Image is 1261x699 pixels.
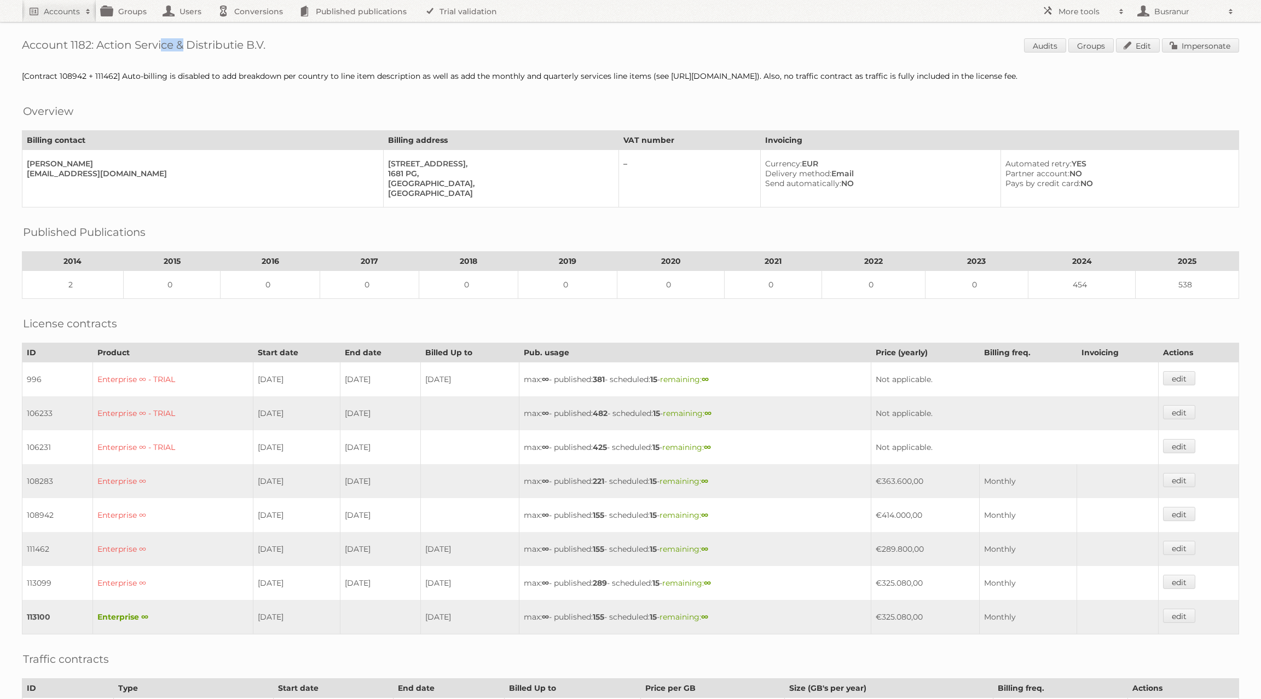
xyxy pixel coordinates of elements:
a: edit [1163,507,1195,521]
span: Pays by credit card: [1005,178,1080,188]
td: 0 [419,271,518,299]
td: [DATE] [340,464,420,498]
td: [DATE] [253,396,340,430]
div: 1681 PG, [388,169,610,178]
strong: 15 [650,544,657,554]
strong: ∞ [701,510,708,520]
a: edit [1163,541,1195,555]
strong: ∞ [542,578,549,588]
td: 0 [320,271,419,299]
td: [DATE] [340,566,420,600]
td: [DATE] [253,464,340,498]
td: 113100 [22,600,93,634]
div: YES [1005,159,1230,169]
th: Billing address [384,131,619,150]
strong: 155 [593,544,604,554]
td: 0 [518,271,617,299]
td: [DATE] [340,362,420,397]
th: Pub. usage [519,343,871,362]
th: 2016 [221,252,320,271]
h2: Accounts [44,6,80,17]
span: Currency: [765,159,802,169]
td: 0 [822,271,925,299]
td: 108942 [22,498,93,532]
td: max: - published: - scheduled: - [519,396,871,430]
a: Groups [1068,38,1114,53]
div: [GEOGRAPHIC_DATA] [388,188,610,198]
div: [Contract 108942 + 111462] Auto-billing is disabled to add breakdown per country to line item des... [22,71,1239,81]
span: remaining: [663,408,712,418]
th: 2018 [419,252,518,271]
span: remaining: [660,374,709,384]
strong: ∞ [702,374,709,384]
th: 2014 [22,252,124,271]
td: – [619,150,760,207]
td: 106233 [22,396,93,430]
a: Edit [1116,38,1160,53]
th: ID [22,343,93,362]
th: Type [113,679,273,698]
a: edit [1163,575,1195,589]
td: 996 [22,362,93,397]
td: Enterprise ∞ [93,464,253,498]
strong: 15 [650,476,657,486]
td: [DATE] [253,532,340,566]
div: NO [1005,178,1230,188]
a: Impersonate [1162,38,1239,53]
td: 454 [1028,271,1136,299]
strong: 221 [593,476,604,486]
a: edit [1163,609,1195,623]
div: [PERSON_NAME] [27,159,374,169]
th: 2025 [1136,252,1239,271]
td: Not applicable. [871,396,1159,430]
td: [DATE] [253,362,340,397]
div: EUR [765,159,992,169]
td: Not applicable. [871,362,1159,397]
a: edit [1163,371,1195,385]
td: max: - published: - scheduled: - [519,498,871,532]
td: Not applicable. [871,430,1159,464]
th: Size (GB's per year) [784,679,993,698]
th: 2024 [1028,252,1136,271]
td: [DATE] [420,362,519,397]
strong: ∞ [542,476,549,486]
div: [STREET_ADDRESS], [388,159,610,169]
td: Monthly [979,464,1077,498]
th: Billing contact [22,131,384,150]
th: Invoicing [760,131,1239,150]
div: [EMAIL_ADDRESS][DOMAIN_NAME] [27,169,374,178]
td: 108283 [22,464,93,498]
strong: ∞ [704,578,711,588]
div: NO [1005,169,1230,178]
strong: ∞ [704,408,712,418]
strong: 482 [593,408,608,418]
td: Enterprise ∞ - TRIAL [93,362,253,397]
td: [DATE] [340,498,420,532]
th: Actions [1159,343,1239,362]
h2: Traffic contracts [23,651,109,667]
a: edit [1163,473,1195,487]
td: €363.600,00 [871,464,980,498]
td: max: - published: - scheduled: - [519,430,871,464]
a: Audits [1024,38,1066,53]
td: €289.800,00 [871,532,980,566]
span: remaining: [660,612,708,622]
td: Monthly [979,532,1077,566]
td: €414.000,00 [871,498,980,532]
td: [DATE] [420,600,519,634]
th: Billing freq. [993,679,1127,698]
th: 2017 [320,252,419,271]
th: 2023 [925,252,1028,271]
span: remaining: [660,544,708,554]
th: Start date [253,343,340,362]
td: Monthly [979,566,1077,600]
th: Actions [1128,679,1239,698]
strong: ∞ [542,510,549,520]
span: Send automatically: [765,178,841,188]
td: Enterprise ∞ [93,532,253,566]
strong: 155 [593,510,604,520]
span: Delivery method: [765,169,831,178]
strong: 15 [650,612,657,622]
strong: ∞ [542,612,549,622]
td: max: - published: - scheduled: - [519,566,871,600]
